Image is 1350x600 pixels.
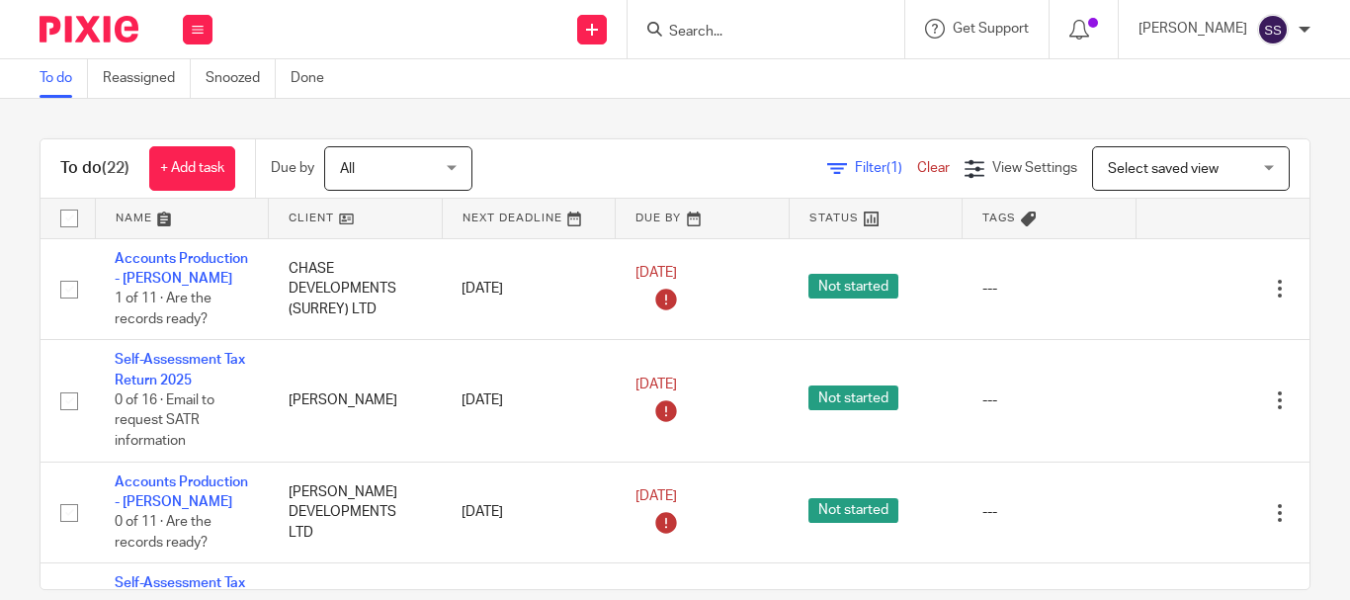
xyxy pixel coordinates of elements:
span: Select saved view [1108,162,1219,176]
div: --- [982,502,1117,522]
span: (1) [886,161,902,175]
img: svg%3E [1257,14,1289,45]
img: Pixie [40,16,138,43]
a: Accounts Production - [PERSON_NAME] [115,252,248,286]
span: Get Support [953,22,1029,36]
input: Search [667,24,845,42]
span: [DATE] [635,489,677,503]
td: [PERSON_NAME] [269,340,443,462]
span: Tags [982,213,1016,223]
td: [DATE] [442,238,616,340]
span: 0 of 11 · Are the records ready? [115,516,211,551]
a: Reassigned [103,59,191,98]
a: Snoozed [206,59,276,98]
td: [PERSON_NAME] DEVELOPMENTS LTD [269,462,443,563]
span: [DATE] [635,378,677,391]
span: All [340,162,355,176]
span: Not started [808,498,898,523]
span: 1 of 11 · Are the records ready? [115,292,211,326]
div: --- [982,390,1117,410]
span: Not started [808,386,898,410]
td: [DATE] [442,340,616,462]
td: CHASE DEVELOPMENTS (SURREY) LTD [269,238,443,340]
a: Clear [917,161,950,175]
p: [PERSON_NAME] [1139,19,1247,39]
a: Done [291,59,339,98]
div: --- [982,279,1117,299]
span: [DATE] [635,266,677,280]
span: Not started [808,274,898,299]
h1: To do [60,158,129,179]
span: View Settings [992,161,1077,175]
a: + Add task [149,146,235,191]
td: [DATE] [442,462,616,563]
span: (22) [102,160,129,176]
a: Accounts Production - [PERSON_NAME] [115,475,248,509]
span: Filter [855,161,917,175]
span: 0 of 16 · Email to request SATR information [115,393,214,448]
p: Due by [271,158,314,178]
a: Self-Assessment Tax Return 2025 [115,353,245,386]
a: To do [40,59,88,98]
